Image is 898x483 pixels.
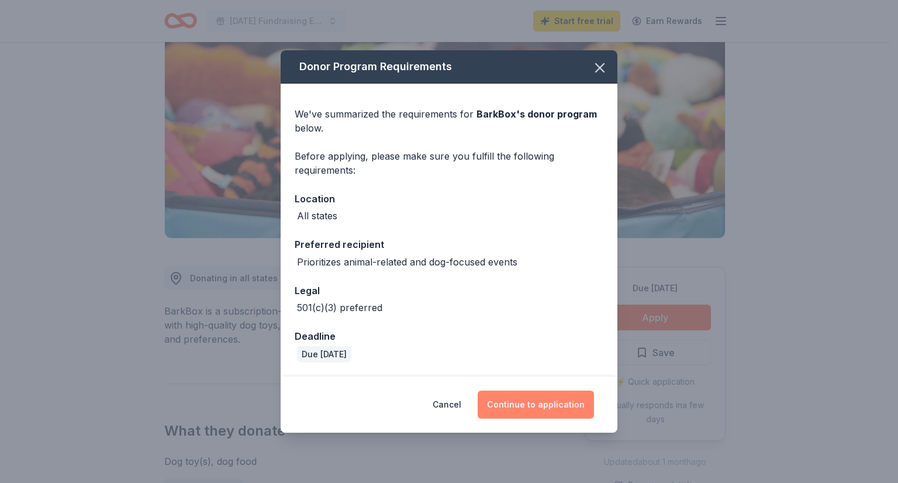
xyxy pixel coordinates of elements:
[476,108,597,120] span: BarkBox 's donor program
[295,191,603,206] div: Location
[297,346,351,363] div: Due [DATE]
[297,209,337,223] div: All states
[297,301,382,315] div: 501(c)(3) preferred
[295,283,603,298] div: Legal
[295,237,603,252] div: Preferred recipient
[295,107,603,135] div: We've summarized the requirements for below.
[297,255,517,269] div: Prioritizes animal-related and dog-focused events
[478,391,594,419] button: Continue to application
[281,50,617,84] div: Donor Program Requirements
[295,329,603,344] div: Deadline
[433,391,461,419] button: Cancel
[295,149,603,177] div: Before applying, please make sure you fulfill the following requirements:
